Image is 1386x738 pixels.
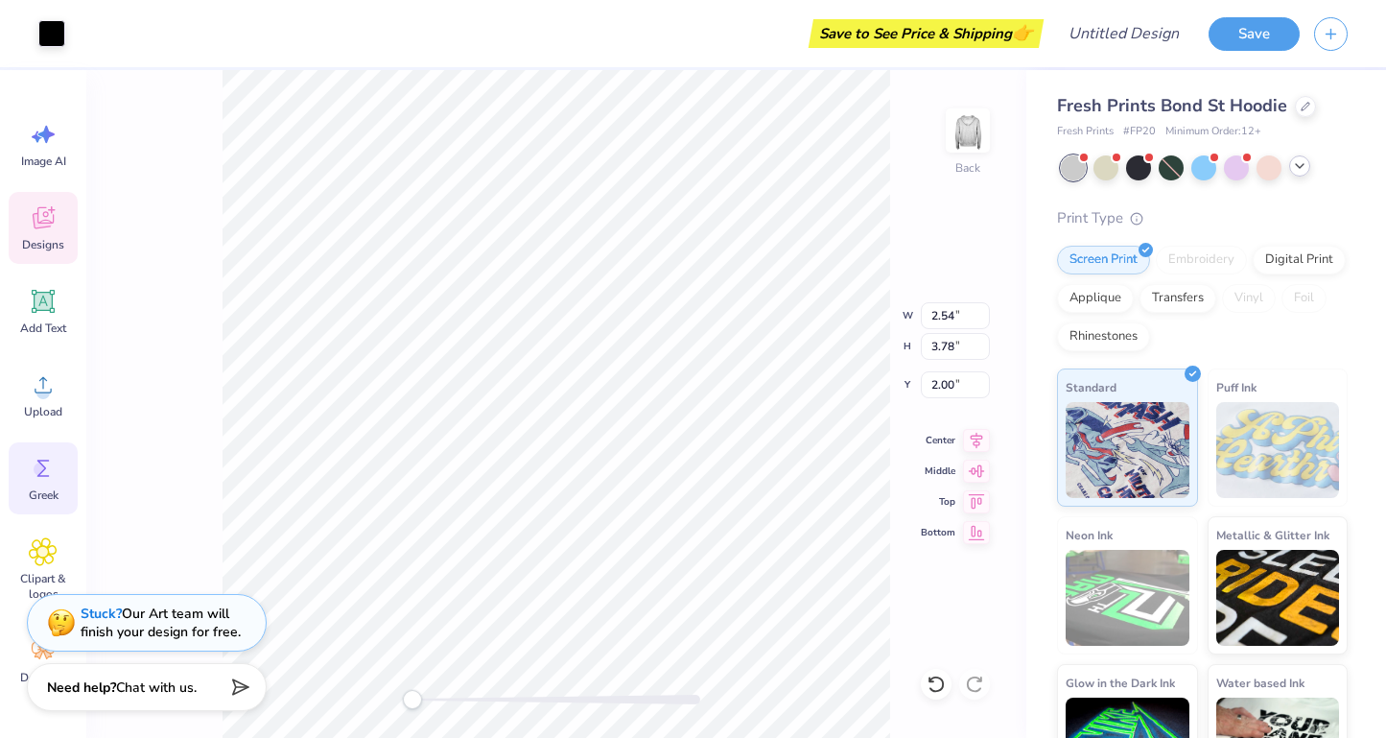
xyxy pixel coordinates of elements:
[949,111,987,150] img: Back
[20,321,66,336] span: Add Text
[955,159,980,177] div: Back
[1139,284,1216,313] div: Transfers
[1123,124,1156,140] span: # FP20
[1012,21,1033,44] span: 👉
[1066,377,1116,397] span: Standard
[1057,207,1348,229] div: Print Type
[921,525,955,540] span: Bottom
[403,690,422,709] div: Accessibility label
[12,571,75,602] span: Clipart & logos
[22,237,64,252] span: Designs
[1066,402,1189,498] img: Standard
[1053,14,1194,53] input: Untitled Design
[1057,322,1150,351] div: Rhinestones
[1209,17,1300,51] button: Save
[29,488,59,503] span: Greek
[1066,673,1175,693] span: Glow in the Dark Ink
[1165,124,1261,140] span: Minimum Order: 12 +
[1216,402,1340,498] img: Puff Ink
[1156,246,1247,274] div: Embroidery
[20,670,66,685] span: Decorate
[1216,377,1257,397] span: Puff Ink
[1066,525,1113,545] span: Neon Ink
[813,19,1039,48] div: Save to See Price & Shipping
[1057,246,1150,274] div: Screen Print
[21,154,66,169] span: Image AI
[1253,246,1346,274] div: Digital Print
[921,494,955,510] span: Top
[24,404,62,419] span: Upload
[116,678,197,697] span: Chat with us.
[1216,525,1329,545] span: Metallic & Glitter Ink
[1216,550,1340,646] img: Metallic & Glitter Ink
[47,678,116,697] strong: Need help?
[921,433,955,448] span: Center
[81,605,122,623] strong: Stuck?
[1222,284,1276,313] div: Vinyl
[1066,550,1189,646] img: Neon Ink
[921,464,955,479] span: Middle
[1057,94,1287,117] span: Fresh Prints Bond St Hoodie
[81,605,241,641] div: Our Art team will finish your design for free.
[1281,284,1327,313] div: Foil
[1057,124,1114,140] span: Fresh Prints
[1216,673,1304,693] span: Water based Ink
[1057,284,1134,313] div: Applique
